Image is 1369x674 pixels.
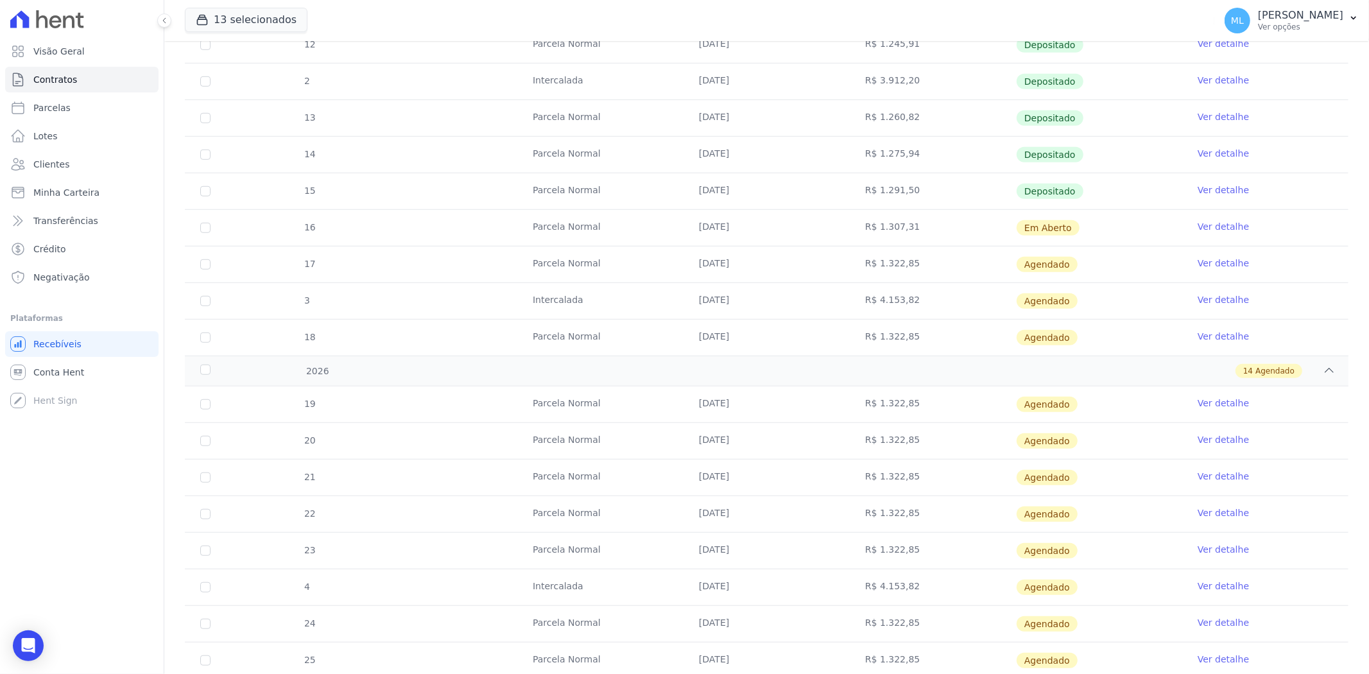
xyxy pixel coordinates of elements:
span: Parcelas [33,101,71,114]
span: 23 [303,545,316,555]
td: Parcela Normal [517,100,684,136]
td: Intercalada [517,283,684,319]
button: ML [PERSON_NAME] Ver opções [1214,3,1369,39]
input: default [200,582,211,592]
span: Negativação [33,271,90,284]
a: Ver detalhe [1198,433,1249,446]
a: Contratos [5,67,159,92]
div: Open Intercom Messenger [13,630,44,661]
span: Agendado [1017,616,1078,632]
td: R$ 1.322,85 [850,460,1016,496]
a: Parcelas [5,95,159,121]
a: Ver detalhe [1198,74,1249,87]
td: [DATE] [684,423,850,459]
button: 13 selecionados [185,8,307,32]
td: Parcela Normal [517,460,684,496]
td: [DATE] [684,496,850,532]
td: R$ 3.912,20 [850,64,1016,99]
td: [DATE] [684,246,850,282]
td: [DATE] [684,569,850,605]
input: default [200,399,211,410]
span: 13 [303,112,316,123]
span: 19 [303,399,316,409]
input: Só é possível selecionar pagamentos em aberto [200,40,211,50]
input: Só é possível selecionar pagamentos em aberto [200,150,211,160]
td: Parcela Normal [517,173,684,209]
p: [PERSON_NAME] [1258,9,1343,22]
span: 14 [1243,365,1253,377]
td: [DATE] [684,283,850,319]
td: R$ 1.322,85 [850,533,1016,569]
a: Crédito [5,236,159,262]
td: Parcela Normal [517,27,684,63]
span: Depositado [1017,184,1083,199]
input: default [200,296,211,306]
td: [DATE] [684,137,850,173]
a: Ver detalhe [1198,147,1249,160]
td: R$ 1.322,85 [850,496,1016,532]
span: 12 [303,39,316,49]
td: Parcela Normal [517,320,684,356]
td: [DATE] [684,27,850,63]
span: Contratos [33,73,77,86]
td: R$ 1.322,85 [850,386,1016,422]
span: Minha Carteira [33,186,99,199]
span: 4 [303,582,310,592]
a: Ver detalhe [1198,293,1249,306]
span: Em Aberto [1017,220,1080,236]
span: Agendado [1017,653,1078,668]
span: Clientes [33,158,69,171]
td: Parcela Normal [517,386,684,422]
a: Clientes [5,151,159,177]
div: Plataformas [10,311,153,326]
td: R$ 4.153,82 [850,283,1016,319]
span: Agendado [1017,433,1078,449]
a: Ver detalhe [1198,110,1249,123]
span: Agendado [1017,470,1078,485]
a: Ver detalhe [1198,184,1249,196]
span: Agendado [1017,257,1078,272]
span: Conta Hent [33,366,84,379]
td: R$ 1.322,85 [850,423,1016,459]
span: Lotes [33,130,58,143]
span: 2 [303,76,310,86]
input: default [200,619,211,629]
span: Agendado [1017,330,1078,345]
span: Agendado [1017,293,1078,309]
span: Agendado [1017,397,1078,412]
input: default [200,436,211,446]
td: [DATE] [684,460,850,496]
td: [DATE] [684,386,850,422]
td: R$ 1.291,50 [850,173,1016,209]
td: R$ 1.322,85 [850,606,1016,642]
span: 22 [303,508,316,519]
td: Parcela Normal [517,246,684,282]
a: Ver detalhe [1198,470,1249,483]
td: Parcela Normal [517,533,684,569]
td: R$ 1.275,94 [850,137,1016,173]
a: Ver detalhe [1198,653,1249,666]
span: ML [1231,16,1244,25]
td: Parcela Normal [517,210,684,246]
a: Lotes [5,123,159,149]
span: 16 [303,222,316,232]
a: Recebíveis [5,331,159,357]
a: Ver detalhe [1198,616,1249,629]
a: Ver detalhe [1198,397,1249,410]
input: default [200,333,211,343]
a: Conta Hent [5,359,159,385]
span: 15 [303,186,316,196]
span: Depositado [1017,110,1083,126]
span: Agendado [1255,365,1295,377]
a: Ver detalhe [1198,330,1249,343]
a: Negativação [5,264,159,290]
td: [DATE] [684,210,850,246]
td: Parcela Normal [517,606,684,642]
a: Minha Carteira [5,180,159,205]
span: Transferências [33,214,98,227]
a: Ver detalhe [1198,220,1249,233]
td: R$ 1.260,82 [850,100,1016,136]
td: Intercalada [517,569,684,605]
span: Agendado [1017,506,1078,522]
a: Visão Geral [5,39,159,64]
